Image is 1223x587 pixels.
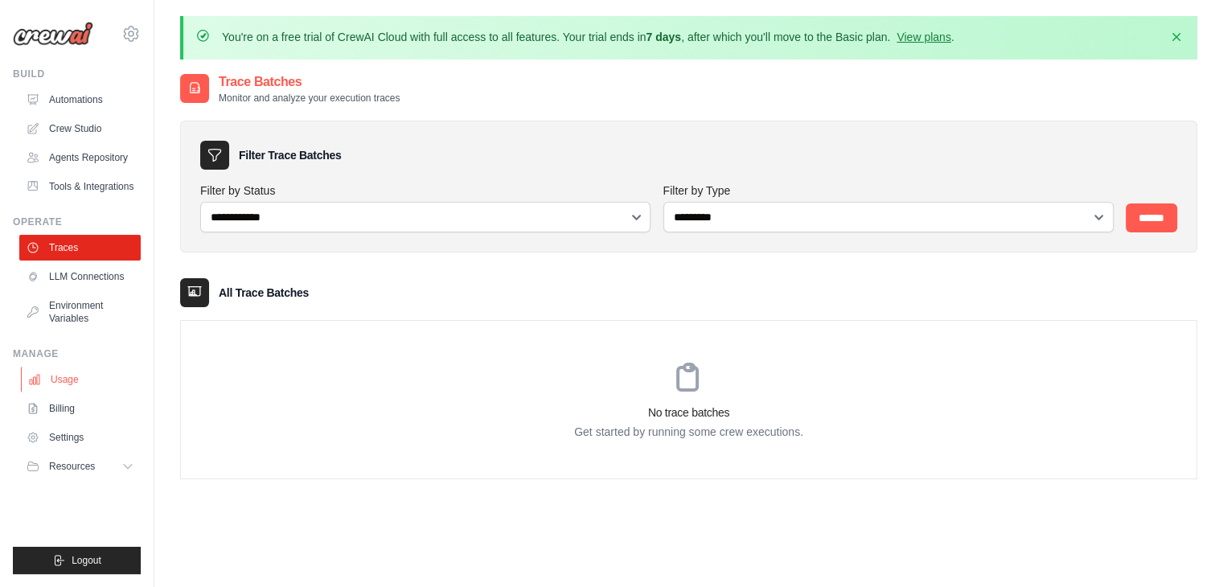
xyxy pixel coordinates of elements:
[13,22,93,46] img: Logo
[19,116,141,142] a: Crew Studio
[219,72,400,92] h2: Trace Batches
[72,554,101,567] span: Logout
[49,460,95,473] span: Resources
[19,293,141,331] a: Environment Variables
[181,404,1196,421] h3: No trace batches
[21,367,142,392] a: Usage
[13,216,141,228] div: Operate
[19,454,141,479] button: Resources
[19,145,141,170] a: Agents Repository
[181,424,1196,440] p: Get started by running some crew executions.
[19,235,141,261] a: Traces
[222,29,954,45] p: You're on a free trial of CrewAI Cloud with full access to all features. Your trial ends in , aft...
[19,425,141,450] a: Settings
[13,347,141,360] div: Manage
[200,183,650,199] label: Filter by Status
[19,174,141,199] a: Tools & Integrations
[646,31,681,43] strong: 7 days
[13,68,141,80] div: Build
[897,31,950,43] a: View plans
[219,92,400,105] p: Monitor and analyze your execution traces
[663,183,1114,199] label: Filter by Type
[219,285,309,301] h3: All Trace Batches
[239,147,341,163] h3: Filter Trace Batches
[13,547,141,574] button: Logout
[19,87,141,113] a: Automations
[19,396,141,421] a: Billing
[19,264,141,289] a: LLM Connections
